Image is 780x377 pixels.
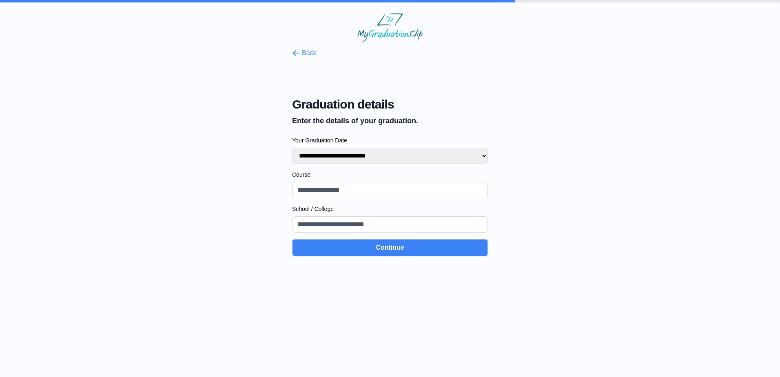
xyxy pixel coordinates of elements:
[292,205,488,213] label: School / College
[292,115,488,126] p: Enter the details of your graduation.
[292,97,488,112] span: Graduation details
[292,171,488,179] label: Course
[357,13,423,42] img: MyGraduationClip
[292,136,488,144] label: Your Graduation Date
[292,239,488,256] button: Continue
[292,48,317,58] button: Back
